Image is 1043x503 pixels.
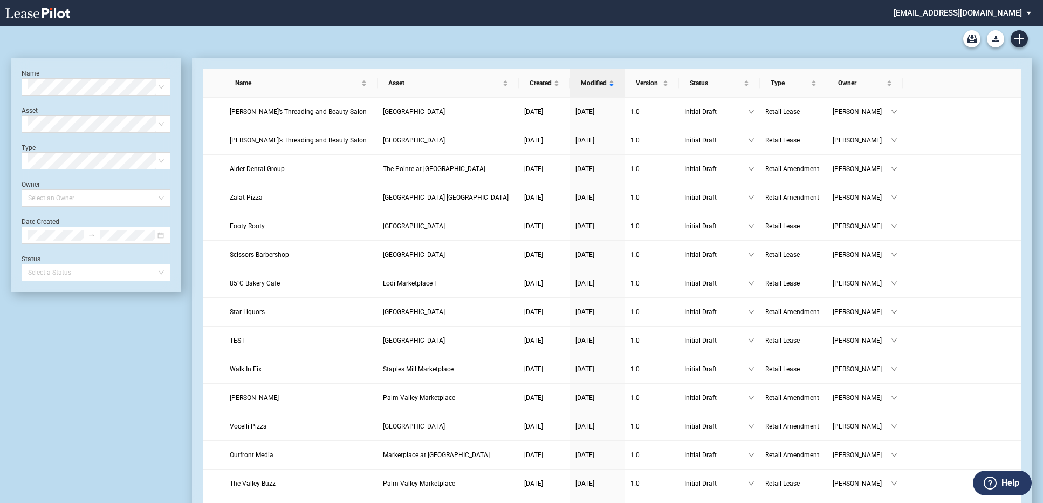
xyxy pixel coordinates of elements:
span: Retail Amendment [765,451,819,459]
span: Marketplace at Buckhead [383,451,490,459]
a: [DATE] [575,106,620,117]
span: [DATE] [575,480,594,487]
span: [DATE] [524,280,543,287]
a: [DATE] [524,278,565,289]
span: down [891,337,897,344]
span: Initial Draft [684,221,748,232]
button: Download Blank Form [987,30,1004,47]
span: 1 . 0 [630,365,640,373]
span: [PERSON_NAME] [833,164,891,174]
a: Marketplace at [GEOGRAPHIC_DATA] [383,450,513,460]
span: [DATE] [575,222,594,230]
a: [GEOGRAPHIC_DATA] [383,135,513,146]
a: [DATE] [524,192,565,203]
a: Alder Dental Group [230,164,372,174]
span: [DATE] [524,423,543,430]
label: Owner [22,181,40,188]
a: [DATE] [575,478,620,489]
span: Retail Lease [765,365,800,373]
span: Retail Lease [765,137,800,144]
a: [DATE] [575,335,620,346]
th: Created [519,69,570,98]
span: 1 . 0 [630,308,640,316]
span: 1 . 0 [630,251,640,259]
a: [DATE] [524,478,565,489]
span: [DATE] [575,165,594,173]
a: 1.0 [630,135,674,146]
a: Palm Valley Marketplace [383,392,513,403]
a: [DATE] [575,392,620,403]
a: Retail Amendment [765,307,822,317]
span: Outfront Media [230,451,273,459]
span: [DATE] [575,251,594,259]
a: Retail Lease [765,478,822,489]
span: [DATE] [575,108,594,115]
span: [PERSON_NAME] [833,106,891,117]
a: Footy Rooty [230,221,372,232]
span: Initial Draft [684,421,748,432]
span: swap-right [88,232,95,239]
a: [DATE] [575,164,620,174]
span: [DATE] [524,251,543,259]
a: [PERSON_NAME]’s Threading and Beauty Salon [230,135,372,146]
span: 1 . 0 [630,165,640,173]
a: 1.0 [630,450,674,460]
a: [GEOGRAPHIC_DATA] [383,335,513,346]
span: 1 . 0 [630,423,640,430]
th: Status [679,69,760,98]
a: [GEOGRAPHIC_DATA] [GEOGRAPHIC_DATA] [383,192,513,203]
span: [PERSON_NAME] [833,450,891,460]
span: [PERSON_NAME] [833,335,891,346]
a: [GEOGRAPHIC_DATA] [383,249,513,260]
span: down [748,395,754,401]
span: Bella Luna [230,394,279,402]
span: down [748,480,754,487]
a: Retail Lease [765,106,822,117]
a: Retail Lease [765,135,822,146]
span: Retail Lease [765,280,800,287]
span: [DATE] [575,337,594,344]
span: Initial Draft [684,249,748,260]
a: [DATE] [575,192,620,203]
span: Initial Draft [684,364,748,375]
span: Initial Draft [684,478,748,489]
a: 1.0 [630,164,674,174]
span: Oak Park Plaza [383,308,445,316]
span: down [891,452,897,458]
a: Retail Lease [765,221,822,232]
span: Initial Draft [684,450,748,460]
span: Owner [838,78,884,89]
span: down [748,251,754,258]
span: down [891,166,897,172]
a: [DATE] [524,164,565,174]
span: down [748,423,754,430]
span: down [891,223,897,229]
a: Retail Lease [765,249,822,260]
span: Vocelli Pizza [230,423,267,430]
span: down [748,223,754,229]
a: Retail Lease [765,278,822,289]
span: [DATE] [524,165,543,173]
span: Initial Draft [684,307,748,317]
span: Modified [581,78,607,89]
span: 1 . 0 [630,137,640,144]
a: [DATE] [575,135,620,146]
span: 1 . 0 [630,194,640,201]
span: Retail Amendment [765,308,819,316]
span: [DATE] [524,480,543,487]
a: Vocelli Pizza [230,421,372,432]
span: Zalat Pizza [230,194,263,201]
span: Cinco Ranch [383,222,445,230]
a: 1.0 [630,364,674,375]
span: Retail Amendment [765,165,819,173]
span: 1 . 0 [630,394,640,402]
a: Retail Lease [765,364,822,375]
a: 1.0 [630,478,674,489]
a: [PERSON_NAME]’s Threading and Beauty Salon [230,106,372,117]
span: Staples Mill Marketplace [383,365,454,373]
a: The Pointe at [GEOGRAPHIC_DATA] [383,164,513,174]
th: Modified [570,69,625,98]
a: [DATE] [524,364,565,375]
span: [PERSON_NAME] [833,221,891,232]
span: Palm Valley Marketplace [383,480,455,487]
